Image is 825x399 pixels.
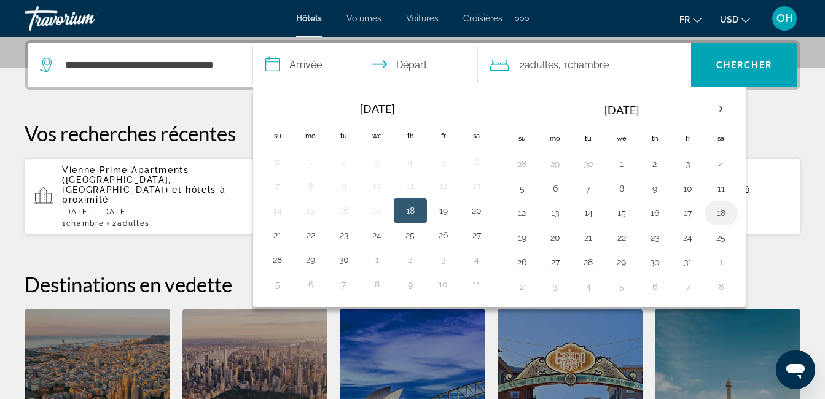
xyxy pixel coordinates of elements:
button: Voyageurs : 2 adultes, 0 enfants [478,43,691,87]
button: Day 11 [711,180,731,197]
button: Day 18 [401,202,420,219]
a: Hôtels [296,14,322,23]
button: Day 4 [467,251,487,268]
button: Day 27 [467,227,487,244]
p: Vos recherches récentes [25,121,800,145]
button: Day 3 [434,251,453,268]
span: Adultes [117,219,150,228]
button: Day 22 [301,227,321,244]
button: Day 19 [434,202,453,219]
button: Day 30 [334,251,354,268]
button: Day 11 [401,177,420,195]
button: Vienne Prime Apartments ([GEOGRAPHIC_DATA], [GEOGRAPHIC_DATA]) et hôtels à proximité[DATE] - [DAT... [25,158,275,235]
button: Day 9 [401,276,420,293]
button: Day 24 [367,227,387,244]
button: Day 1 [612,155,631,172]
button: Day 25 [711,229,731,246]
button: Day 7 [678,278,698,295]
button: Day 2 [334,153,354,170]
button: Day 10 [367,177,387,195]
font: , 1 [558,59,568,71]
button: Day 5 [434,153,453,170]
button: Day 19 [512,229,532,246]
button: Day 16 [334,202,354,219]
button: Day 17 [367,202,387,219]
button: Day 11 [467,276,487,293]
button: Menu utilisateur [768,6,800,31]
a: Travorium [25,2,147,34]
button: Éléments de navigation supplémentaires [515,9,529,28]
span: Adultes [525,59,558,71]
h2: Destinations en vedette [25,272,800,296]
button: Day 1 [367,251,387,268]
button: Day 29 [301,251,321,268]
font: 1 [62,219,66,228]
button: Day 12 [512,204,532,222]
iframe: Bouton de lancement de la fenêtre de messagerie [776,350,815,389]
button: Day 15 [612,204,631,222]
button: Day 6 [545,180,565,197]
button: Day 5 [268,276,287,293]
button: Day 24 [678,229,698,246]
button: Day 23 [645,229,665,246]
button: Day 3 [678,155,698,172]
a: Volumes [346,14,381,23]
button: Day 29 [612,254,631,271]
button: Day 26 [512,254,532,271]
button: Day 21 [579,229,598,246]
button: Day 31 [268,153,287,170]
button: Day 8 [367,276,387,293]
button: Day 12 [434,177,453,195]
button: Day 14 [268,202,287,219]
button: Day 6 [645,278,665,295]
button: Day 28 [512,155,532,172]
button: Day 13 [545,204,565,222]
button: Day 6 [467,153,487,170]
button: Day 8 [711,278,731,295]
button: Day 26 [434,227,453,244]
button: Day 25 [401,227,420,244]
button: Day 23 [334,227,354,244]
button: Day 1 [301,153,321,170]
a: Voitures [406,14,439,23]
span: Chambre [568,59,609,71]
button: Day 31 [678,254,698,271]
button: Day 7 [268,177,287,195]
span: et hôtels à proximité [62,185,225,204]
button: Dates d’arrivée et de départ [253,43,479,87]
span: Chercher [716,60,772,70]
button: Day 1 [711,254,731,271]
button: Day 5 [512,180,532,197]
button: Day 7 [334,276,354,293]
button: Day 9 [645,180,665,197]
div: Widget de recherche [28,43,797,87]
button: Day 16 [645,204,665,222]
button: Day 2 [645,155,665,172]
button: Day 10 [434,276,453,293]
button: Next month [705,95,738,123]
button: Changer la langue [679,10,702,28]
button: Chercher [691,43,797,87]
button: Day 3 [367,153,387,170]
button: Day 6 [301,276,321,293]
span: OH [776,12,793,25]
button: Day 3 [545,278,565,295]
p: [DATE] - [DATE] [62,207,265,216]
span: USD [720,15,738,25]
span: Chambre [66,219,104,228]
button: Day 2 [512,278,532,295]
font: 2 [112,219,117,228]
button: Day 27 [545,254,565,271]
button: Day 4 [579,278,598,295]
button: Day 17 [678,204,698,222]
button: Day 20 [467,202,487,219]
button: Day 7 [579,180,598,197]
font: [DATE] [360,102,394,115]
button: Day 10 [678,180,698,197]
button: Day 21 [268,227,287,244]
button: Day 18 [711,204,731,222]
button: Day 22 [612,229,631,246]
button: Day 14 [579,204,598,222]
